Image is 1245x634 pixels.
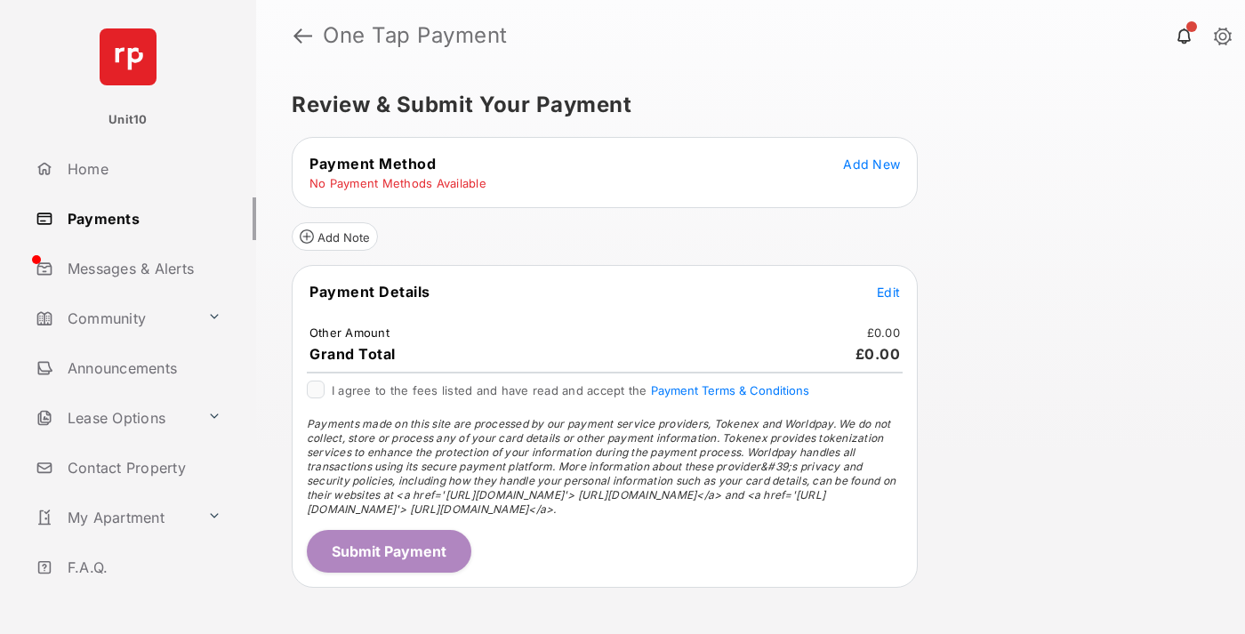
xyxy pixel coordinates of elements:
span: Add New [843,156,900,172]
button: I agree to the fees listed and have read and accept the [651,383,809,397]
a: Announcements [28,347,256,389]
span: I agree to the fees listed and have read and accept the [332,383,809,397]
strong: One Tap Payment [323,25,508,46]
button: Submit Payment [307,530,471,573]
a: Payments [28,197,256,240]
td: Other Amount [309,325,390,341]
button: Add New [843,155,900,173]
button: Edit [877,283,900,301]
span: £0.00 [855,345,901,363]
a: F.A.Q. [28,546,256,589]
h5: Review & Submit Your Payment [292,94,1195,116]
td: £0.00 [866,325,901,341]
span: Grand Total [309,345,396,363]
a: My Apartment [28,496,200,539]
span: Edit [877,285,900,300]
p: Unit10 [108,111,148,129]
span: Payment Details [309,283,430,301]
a: Community [28,297,200,340]
span: Payments made on this site are processed by our payment service providers, Tokenex and Worldpay. ... [307,417,896,516]
button: Add Note [292,222,378,251]
a: Messages & Alerts [28,247,256,290]
a: Contact Property [28,446,256,489]
a: Lease Options [28,397,200,439]
td: No Payment Methods Available [309,175,487,191]
a: Home [28,148,256,190]
span: Payment Method [309,155,436,173]
img: svg+xml;base64,PHN2ZyB4bWxucz0iaHR0cDovL3d3dy53My5vcmcvMjAwMC9zdmciIHdpZHRoPSI2NCIgaGVpZ2h0PSI2NC... [100,28,157,85]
